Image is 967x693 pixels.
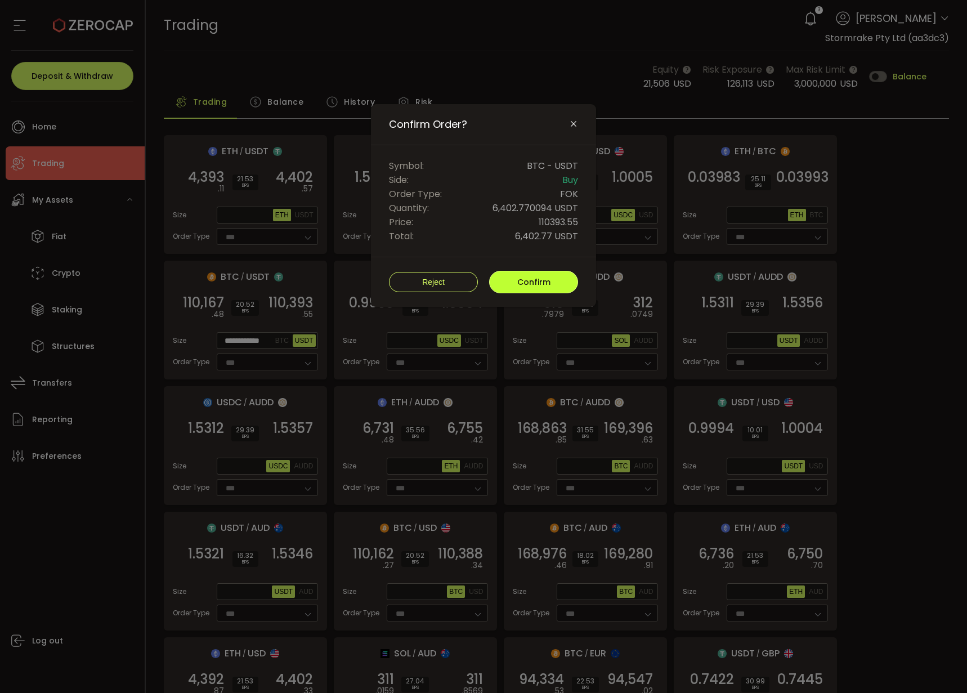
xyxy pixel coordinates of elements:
span: Order Type: [389,187,442,201]
span: Confirm [517,276,550,288]
span: Buy [562,173,578,187]
span: Symbol: [389,159,424,173]
div: Confirm Order? [371,104,596,307]
iframe: Chat Widget [833,571,967,693]
span: 6,402.77 USDT [515,229,578,243]
span: 6,402.770094 USDT [493,201,578,215]
button: Reject [389,272,478,292]
span: Price: [389,215,413,229]
span: Quantity: [389,201,429,215]
span: Side: [389,173,409,187]
span: BTC - USDT [527,159,578,173]
span: Total: [389,229,414,243]
span: Reject [422,278,445,287]
span: FOK [560,187,578,201]
button: Close [569,119,578,129]
button: Confirm [489,271,578,293]
span: 110393.55 [539,215,578,229]
span: Confirm Order? [389,118,467,131]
